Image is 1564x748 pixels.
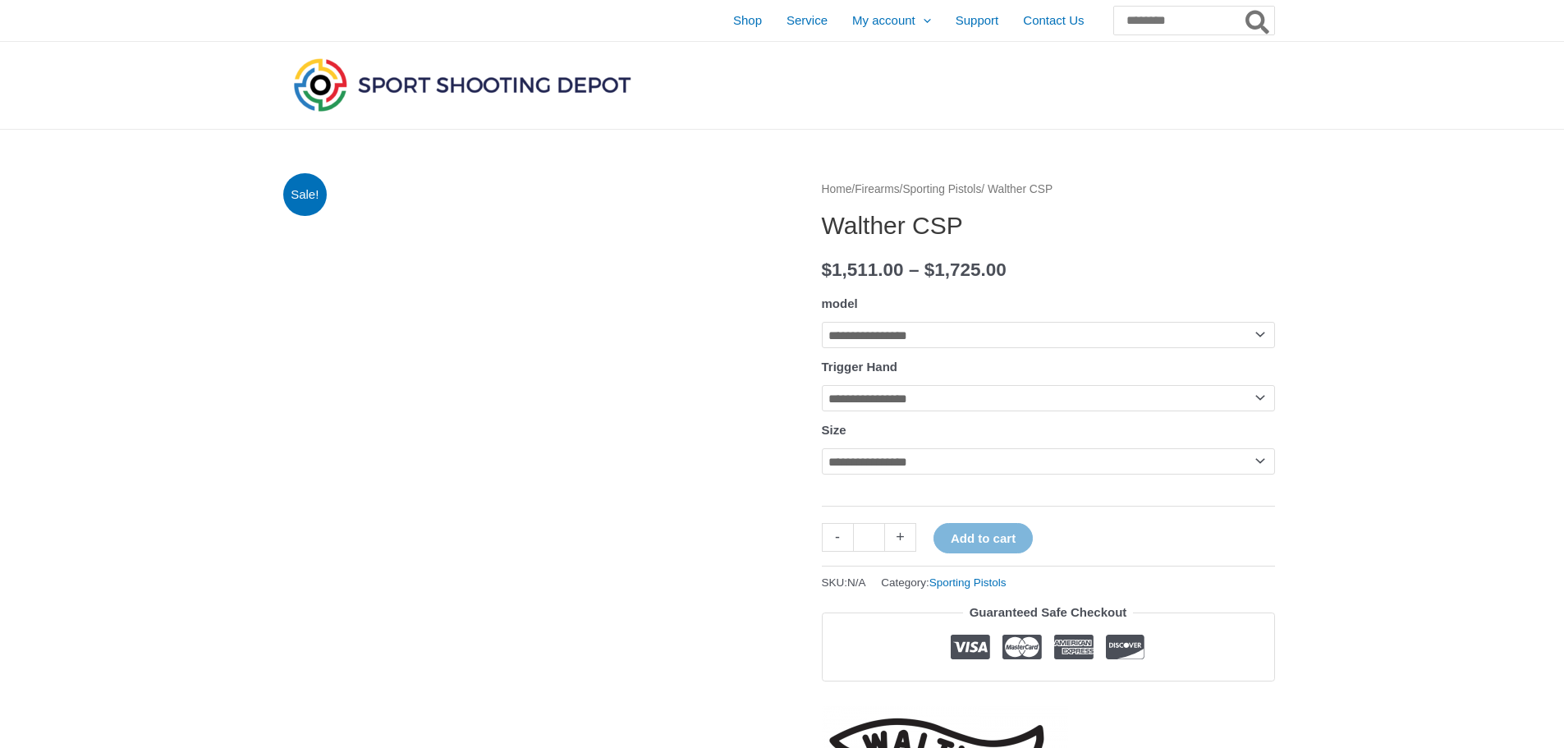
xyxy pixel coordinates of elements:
[885,523,916,552] a: +
[881,572,1006,593] span: Category:
[847,576,866,589] span: N/A
[924,259,1007,280] bdi: 1,725.00
[822,523,853,552] a: -
[853,523,885,552] input: Product quantity
[1242,7,1274,34] button: Search
[929,576,1007,589] a: Sporting Pistols
[822,183,852,195] a: Home
[933,523,1033,553] button: Add to cart
[822,259,904,280] bdi: 1,511.00
[283,173,327,217] span: Sale!
[822,572,866,593] span: SKU:
[963,601,1134,624] legend: Guaranteed Safe Checkout
[909,259,920,280] span: –
[822,423,846,437] label: Size
[822,360,898,374] label: Trigger Hand
[822,211,1275,241] h1: Walther CSP
[822,296,858,310] label: model
[902,183,981,195] a: Sporting Pistols
[822,179,1275,200] nav: Breadcrumb
[822,259,832,280] span: $
[290,54,635,115] img: Sport Shooting Depot
[855,183,899,195] a: Firearms
[924,259,935,280] span: $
